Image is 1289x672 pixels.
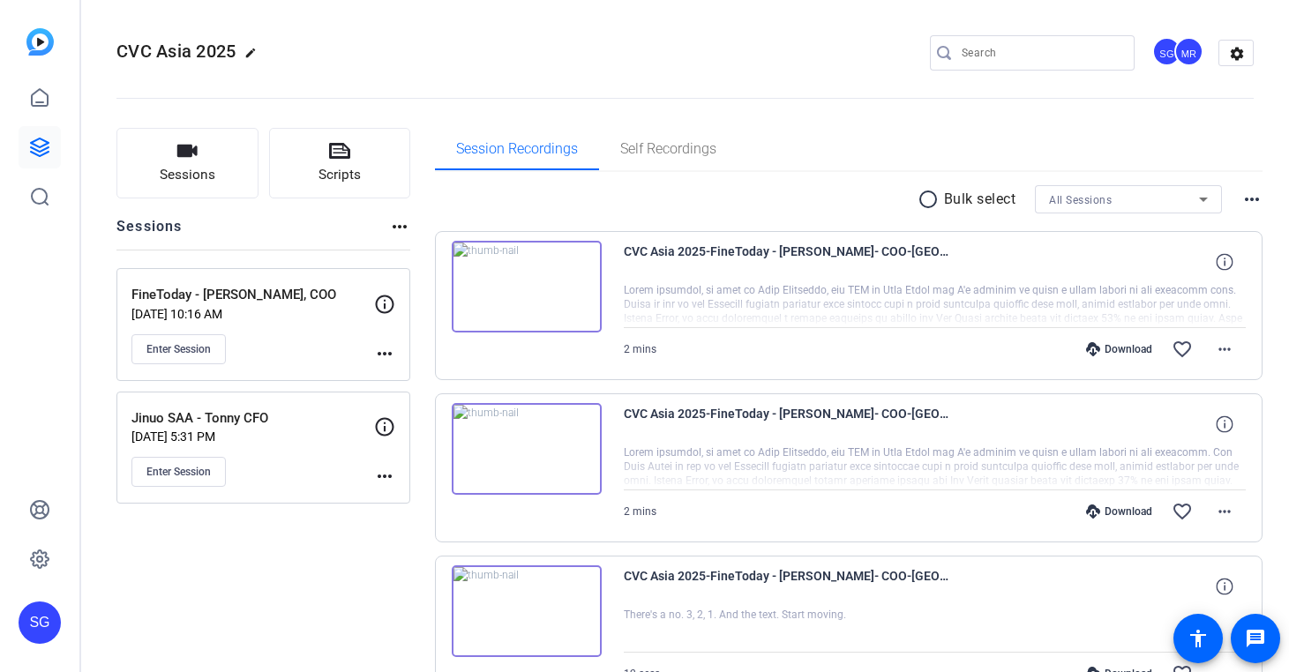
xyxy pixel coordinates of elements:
div: MR [1174,37,1203,66]
p: [DATE] 10:16 AM [131,307,374,321]
h2: Sessions [116,216,183,250]
mat-icon: more_horiz [389,216,410,237]
span: 2 mins [624,505,656,518]
mat-icon: favorite_border [1172,501,1193,522]
button: Scripts [269,128,411,198]
p: [DATE] 5:31 PM [131,429,374,444]
span: Session Recordings [456,142,578,156]
mat-icon: more_horiz [1214,501,1235,522]
mat-icon: more_horiz [374,466,395,487]
mat-icon: favorite_border [1172,339,1193,360]
span: 2 mins [624,343,656,355]
mat-icon: more_horiz [1241,189,1263,210]
span: Enter Session [146,342,211,356]
ngx-avatar: Studio Giggle [1152,37,1183,68]
img: blue-gradient.svg [26,28,54,56]
button: Enter Session [131,334,226,364]
img: thumb-nail [452,241,602,332]
div: SG [19,601,61,644]
mat-icon: radio_button_unchecked [918,189,944,210]
button: Sessions [116,128,259,198]
button: Enter Session [131,457,226,487]
mat-icon: more_horiz [1214,339,1235,360]
div: SG [1152,37,1181,66]
mat-icon: accessibility [1188,628,1209,649]
span: CVC Asia 2025-FineToday - [PERSON_NAME]- COO-[GEOGRAPHIC_DATA]-2025-09-02-11-09-45-048-0 [624,241,950,283]
ngx-avatar: Milena Raschia [1174,37,1205,68]
mat-icon: message [1245,628,1266,649]
p: Bulk select [944,189,1016,210]
mat-icon: edit [244,47,266,68]
div: Download [1077,504,1161,519]
p: Jinuo SAA - Tonny CFO [131,408,374,429]
span: CVC Asia 2025-FineToday - [PERSON_NAME]- COO-[GEOGRAPHIC_DATA]-2025-09-02-11-05-15-794-0 [624,403,950,445]
span: CVC Asia 2025 [116,41,236,62]
span: Enter Session [146,465,211,479]
div: Download [1077,342,1161,356]
img: thumb-nail [452,403,602,495]
mat-icon: more_horiz [374,343,395,364]
span: All Sessions [1049,194,1112,206]
p: FineToday - [PERSON_NAME], COO [131,285,374,305]
mat-icon: settings [1219,41,1255,67]
input: Search [962,42,1120,63]
span: Sessions [160,165,215,185]
span: Self Recordings [620,142,716,156]
span: CVC Asia 2025-FineToday - [PERSON_NAME]- COO-[GEOGRAPHIC_DATA]-2025-09-02-11-04-28-148-0 [624,565,950,608]
span: Scripts [319,165,361,185]
img: thumb-nail [452,565,602,657]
